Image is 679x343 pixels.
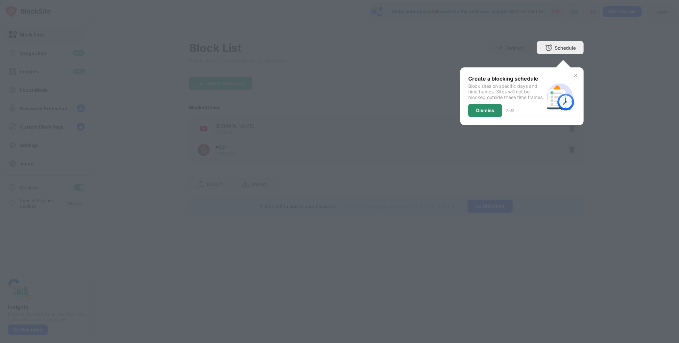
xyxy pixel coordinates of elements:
div: Schedule [555,45,576,51]
div: Block sites on specific days and time frames. Sites will not be blocked outside these time frames. [468,83,544,100]
div: Dismiss [476,108,494,113]
div: 3 of 3 [506,108,514,113]
img: schedule.svg [544,81,576,112]
img: x-button.svg [573,73,578,78]
div: Create a blocking schedule [468,75,544,82]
